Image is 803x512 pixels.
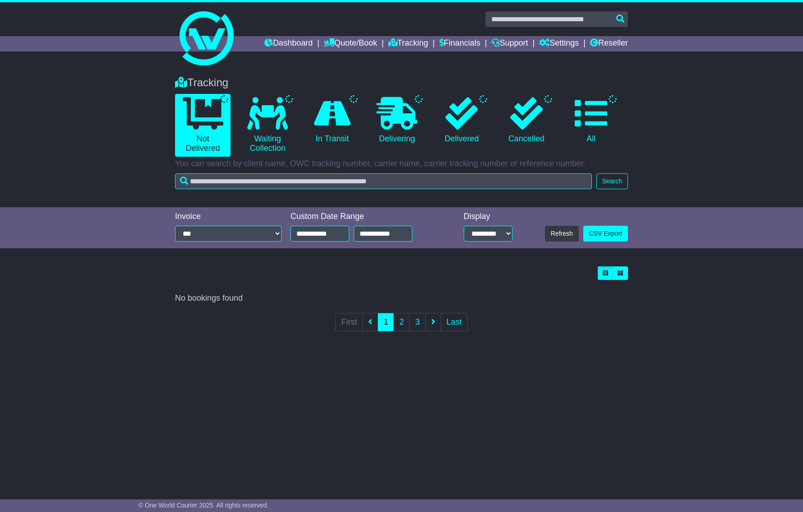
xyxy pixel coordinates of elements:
div: Invoice [175,212,282,222]
button: Refresh [545,226,579,242]
span: © One World Courier 2025. All rights reserved. [138,502,269,509]
a: Delivering [369,94,425,147]
a: Not Delivered [175,94,231,157]
div: No bookings found [175,293,628,303]
div: Tracking [171,76,632,89]
div: Display [464,212,512,222]
p: You can search by client name, OWC tracking number, carrier name, carrier tracking number or refe... [175,159,628,169]
div: Custom Date Range [291,212,435,222]
a: Quote/Book [324,36,377,51]
a: Settings [539,36,579,51]
a: Reseller [590,36,628,51]
a: In Transit [305,94,360,147]
a: Tracking [388,36,428,51]
a: 1 [378,313,394,331]
a: All [563,94,619,147]
a: Cancelled [498,94,554,147]
a: CSV Export [583,226,628,242]
a: 3 [409,313,425,331]
a: Waiting Collection [240,94,295,157]
a: Last [441,313,468,331]
a: Support [491,36,528,51]
a: Delivered [434,94,489,147]
a: Financials [439,36,480,51]
a: 2 [393,313,410,331]
a: Dashboard [264,36,313,51]
button: Search [596,173,628,189]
